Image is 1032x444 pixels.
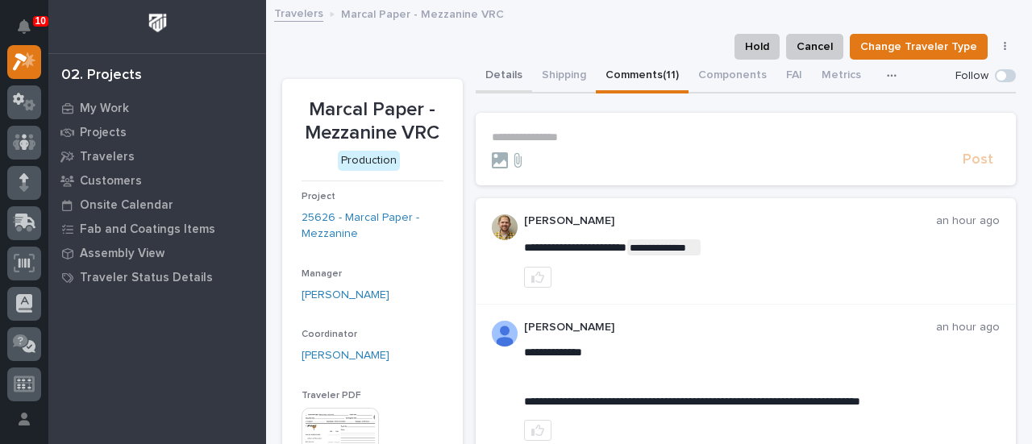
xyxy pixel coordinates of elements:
[20,19,41,45] div: Notifications10
[936,321,1000,334] p: an hour ago
[776,60,812,93] button: FAI
[734,34,780,60] button: Hold
[860,37,977,56] span: Change Traveler Type
[956,151,1000,169] button: Post
[302,192,335,201] span: Project
[48,168,266,193] a: Customers
[476,60,532,93] button: Details
[302,98,443,145] p: Marcal Paper - Mezzanine VRC
[850,34,988,60] button: Change Traveler Type
[302,347,389,364] a: [PERSON_NAME]
[80,150,135,164] p: Travelers
[7,10,41,44] button: Notifications
[797,37,833,56] span: Cancel
[80,222,215,237] p: Fab and Coatings Items
[338,151,400,171] div: Production
[80,126,127,140] p: Projects
[35,15,46,27] p: 10
[955,69,988,83] p: Follow
[80,102,129,116] p: My Work
[48,96,266,120] a: My Work
[812,60,871,93] button: Metrics
[302,287,389,304] a: [PERSON_NAME]
[48,217,266,241] a: Fab and Coatings Items
[532,60,596,93] button: Shipping
[48,144,266,168] a: Travelers
[524,214,937,228] p: [PERSON_NAME]
[80,198,173,213] p: Onsite Calendar
[524,321,937,334] p: [PERSON_NAME]
[524,420,551,441] button: like this post
[302,330,357,339] span: Coordinator
[48,241,266,265] a: Assembly View
[524,267,551,288] button: like this post
[80,271,213,285] p: Traveler Status Details
[61,67,142,85] div: 02. Projects
[341,4,504,22] p: Marcal Paper - Mezzanine VRC
[302,269,342,279] span: Manager
[492,321,518,346] img: AOh14GjL2DAcrcZY4n3cZEezSB-C93yGfxH8XahArY0--A=s96-c
[143,8,173,38] img: Workspace Logo
[963,151,993,169] span: Post
[596,60,689,93] button: Comments (11)
[302,210,443,243] a: 25626 - Marcal Paper - Mezzanine
[80,247,164,261] p: Assembly View
[936,214,1000,228] p: an hour ago
[492,214,518,240] img: jS5EujRgaRtkHrkIyfCg
[274,3,323,22] a: Travelers
[80,174,142,189] p: Customers
[689,60,776,93] button: Components
[302,391,361,400] span: Traveler PDF
[48,265,266,289] a: Traveler Status Details
[48,120,266,144] a: Projects
[745,37,769,56] span: Hold
[48,193,266,217] a: Onsite Calendar
[786,34,843,60] button: Cancel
